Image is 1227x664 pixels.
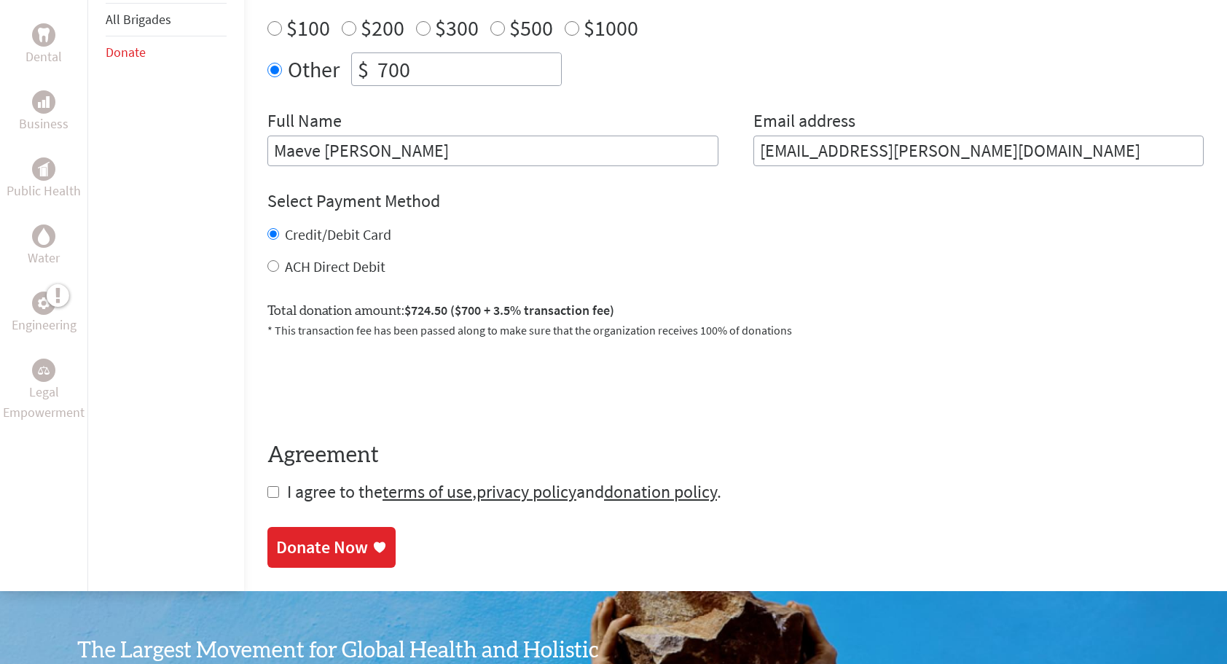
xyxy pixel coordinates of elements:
label: Other [288,52,340,86]
img: Public Health [38,162,50,176]
div: Business [32,90,55,114]
div: $ [352,53,375,85]
p: * This transaction fee has been passed along to make sure that the organization receives 100% of ... [267,321,1204,339]
a: DentalDental [26,23,62,67]
label: $100 [286,14,330,42]
a: Legal EmpowermentLegal Empowerment [3,359,85,423]
label: Full Name [267,109,342,136]
img: Dental [38,28,50,42]
label: $500 [509,14,553,42]
img: Engineering [38,297,50,309]
a: WaterWater [28,224,60,268]
p: Legal Empowerment [3,382,85,423]
p: Public Health [7,181,81,201]
h4: Select Payment Method [267,190,1204,213]
input: Enter Full Name [267,136,718,166]
a: Public HealthPublic Health [7,157,81,201]
div: Legal Empowerment [32,359,55,382]
span: I agree to the , and . [287,480,721,503]
input: Enter Amount [375,53,561,85]
img: Business [38,96,50,108]
a: EngineeringEngineering [12,292,77,335]
label: $200 [361,14,404,42]
a: Donate [106,44,146,60]
label: $300 [435,14,479,42]
div: Water [32,224,55,248]
p: Business [19,114,68,134]
input: Your Email [753,136,1204,166]
li: Donate [106,36,227,69]
label: Total donation amount: [267,300,614,321]
div: Dental [32,23,55,47]
p: Water [28,248,60,268]
li: All Brigades [106,3,227,36]
div: Engineering [32,292,55,315]
h4: Agreement [267,442,1204,469]
img: Water [38,228,50,245]
a: BusinessBusiness [19,90,68,134]
div: Donate Now [276,536,368,559]
label: Email address [753,109,855,136]
p: Dental [26,47,62,67]
a: terms of use [383,480,472,503]
a: privacy policy [477,480,576,503]
a: Donate Now [267,527,396,568]
div: Public Health [32,157,55,181]
span: $724.50 ($700 + 3.5% transaction fee) [404,302,614,319]
a: All Brigades [106,11,171,28]
a: donation policy [604,480,717,503]
label: Credit/Debit Card [285,225,391,243]
iframe: reCAPTCHA [267,356,489,413]
label: ACH Direct Debit [285,257,385,276]
p: Engineering [12,315,77,335]
label: $1000 [584,14,638,42]
img: Legal Empowerment [38,366,50,375]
